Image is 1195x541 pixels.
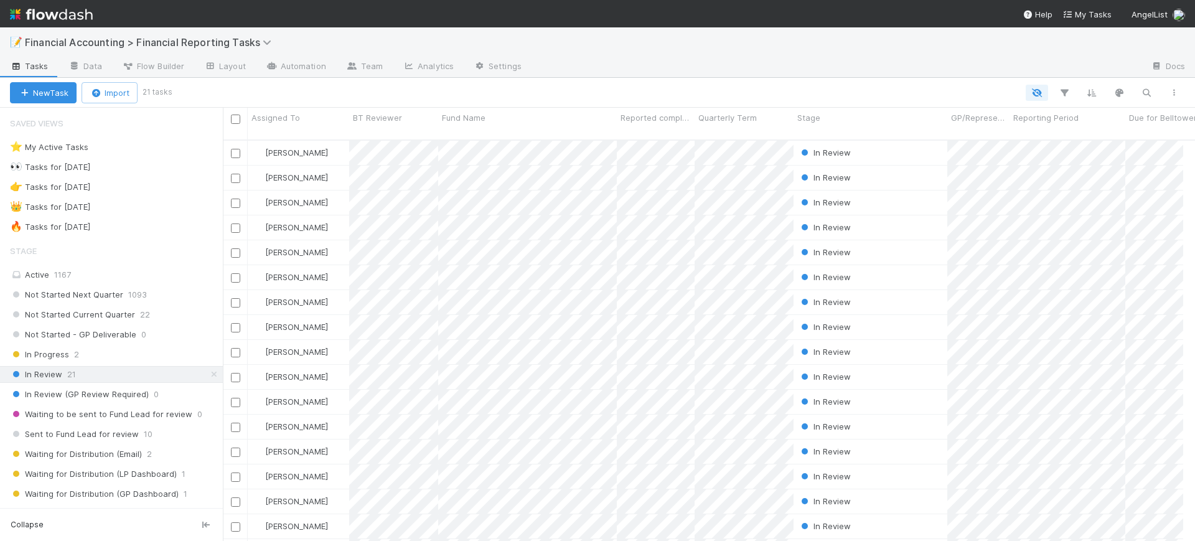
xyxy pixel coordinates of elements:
[393,57,464,77] a: Analytics
[799,395,851,408] div: In Review
[182,466,185,482] span: 1
[253,395,328,408] div: [PERSON_NAME]
[353,111,402,124] span: BT Reviewer
[253,446,263,456] img: avatar_030f5503-c087-43c2-95d1-dd8963b2926c.png
[112,57,194,77] a: Flow Builder
[799,470,851,482] div: In Review
[253,172,263,182] img: avatar_030f5503-c087-43c2-95d1-dd8963b2926c.png
[231,348,240,357] input: Toggle Row Selected
[799,246,851,258] div: In Review
[197,407,202,422] span: 0
[951,111,1006,124] span: GP/Representative wants to review
[253,196,328,209] div: [PERSON_NAME]
[442,111,485,124] span: Fund Name
[251,111,300,124] span: Assigned To
[698,111,757,124] span: Quarterly Term
[161,506,166,522] span: 0
[799,172,851,182] span: In Review
[799,397,851,407] span: In Review
[10,4,93,25] img: logo-inverted-e16ddd16eac7371096b0.svg
[1173,9,1185,21] img: avatar_fee1282a-8af6-4c79-b7c7-bf2cfad99775.png
[253,222,263,232] img: avatar_030f5503-c087-43c2-95d1-dd8963b2926c.png
[10,141,22,152] span: ⭐
[10,486,179,502] span: Waiting for Distribution (GP Dashboard)
[253,520,328,532] div: [PERSON_NAME]
[10,287,123,303] span: Not Started Next Quarter
[265,148,328,158] span: [PERSON_NAME]
[231,174,240,183] input: Toggle Row Selected
[10,60,49,72] span: Tasks
[799,171,851,184] div: In Review
[154,387,159,402] span: 0
[253,246,328,258] div: [PERSON_NAME]
[253,521,263,531] img: avatar_030f5503-c087-43c2-95d1-dd8963b2926c.png
[799,271,851,283] div: In Review
[10,327,136,342] span: Not Started - GP Deliverable
[10,267,220,283] div: Active
[10,199,90,215] div: Tasks for [DATE]
[128,287,147,303] span: 1093
[59,57,112,77] a: Data
[265,197,328,207] span: [PERSON_NAME]
[144,426,152,442] span: 10
[253,148,263,158] img: avatar_030f5503-c087-43c2-95d1-dd8963b2926c.png
[10,161,22,172] span: 👀
[265,222,328,232] span: [PERSON_NAME]
[799,370,851,383] div: In Review
[10,238,37,263] span: Stage
[253,272,263,282] img: avatar_030f5503-c087-43c2-95d1-dd8963b2926c.png
[253,372,263,382] img: avatar_030f5503-c087-43c2-95d1-dd8963b2926c.png
[253,146,328,159] div: [PERSON_NAME]
[54,270,71,280] span: 1167
[799,421,851,431] span: In Review
[10,159,90,175] div: Tasks for [DATE]
[74,347,79,362] span: 2
[67,367,76,382] span: 21
[265,297,328,307] span: [PERSON_NAME]
[265,397,328,407] span: [PERSON_NAME]
[231,248,240,258] input: Toggle Row Selected
[253,297,263,307] img: avatar_030f5503-c087-43c2-95d1-dd8963b2926c.png
[799,445,851,458] div: In Review
[797,111,820,124] span: Stage
[1023,8,1052,21] div: Help
[231,223,240,233] input: Toggle Row Selected
[10,407,192,422] span: Waiting to be sent to Fund Lead for review
[253,495,328,507] div: [PERSON_NAME]
[799,272,851,282] span: In Review
[799,322,851,332] span: In Review
[141,327,146,342] span: 0
[799,495,851,507] div: In Review
[1013,111,1079,124] span: Reporting Period
[231,199,240,208] input: Toggle Row Selected
[253,247,263,257] img: avatar_030f5503-c087-43c2-95d1-dd8963b2926c.png
[799,372,851,382] span: In Review
[265,347,328,357] span: [PERSON_NAME]
[799,148,851,158] span: In Review
[10,466,177,482] span: Waiting for Distribution (LP Dashboard)
[253,322,263,332] img: avatar_030f5503-c087-43c2-95d1-dd8963b2926c.png
[265,172,328,182] span: [PERSON_NAME]
[10,37,22,47] span: 📝
[799,346,851,358] div: In Review
[231,298,240,308] input: Toggle Row Selected
[336,57,393,77] a: Team
[10,201,22,212] span: 👑
[10,347,69,362] span: In Progress
[231,423,240,432] input: Toggle Row Selected
[253,197,263,207] img: avatar_705f3a58-2659-4f93-91ad-7a5be837418b.png
[253,397,263,407] img: avatar_030f5503-c087-43c2-95d1-dd8963b2926c.png
[253,221,328,233] div: [PERSON_NAME]
[253,321,328,333] div: [PERSON_NAME]
[231,497,240,507] input: Toggle Row Selected
[253,171,328,184] div: [PERSON_NAME]
[10,219,90,235] div: Tasks for [DATE]
[265,496,328,506] span: [PERSON_NAME]
[253,471,263,481] img: avatar_030f5503-c087-43c2-95d1-dd8963b2926c.png
[265,272,328,282] span: [PERSON_NAME]
[10,139,88,155] div: My Active Tasks
[82,82,138,103] button: Import
[265,247,328,257] span: [PERSON_NAME]
[265,421,328,431] span: [PERSON_NAME]
[231,473,240,482] input: Toggle Row Selected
